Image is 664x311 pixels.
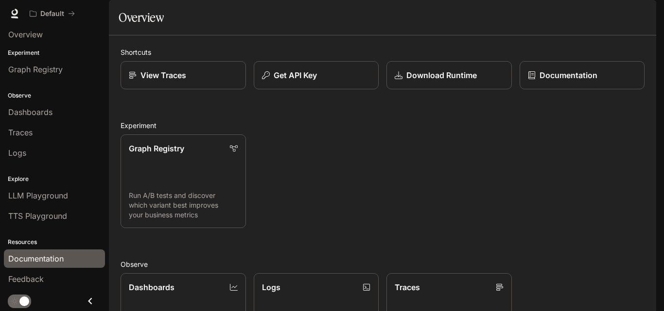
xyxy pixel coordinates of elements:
[40,10,64,18] p: Default
[25,4,79,23] button: All workspaces
[406,69,477,81] p: Download Runtime
[129,191,238,220] p: Run A/B tests and discover which variant best improves your business metrics
[540,69,597,81] p: Documentation
[121,120,645,131] h2: Experiment
[395,281,420,293] p: Traces
[129,281,175,293] p: Dashboards
[121,259,645,269] h2: Observe
[121,134,246,228] a: Graph RegistryRun A/B tests and discover which variant best improves your business metrics
[121,61,246,89] a: View Traces
[140,69,186,81] p: View Traces
[119,8,164,27] h1: Overview
[121,47,645,57] h2: Shortcuts
[520,61,645,89] a: Documentation
[386,61,512,89] a: Download Runtime
[262,281,280,293] p: Logs
[274,69,317,81] p: Get API Key
[129,143,184,154] p: Graph Registry
[254,61,379,89] button: Get API Key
